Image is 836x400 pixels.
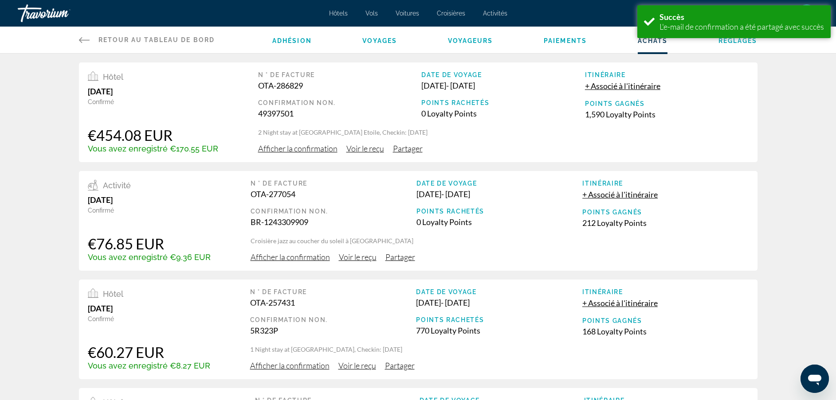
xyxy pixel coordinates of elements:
[659,22,824,31] div: L'e-mail de confirmation a été partagé avec succès
[88,361,210,370] div: Vous avez enregistré €8.27 EUR
[396,10,419,17] a: Voitures
[362,37,397,44] a: Voyages
[801,365,829,393] iframe: Bouton de lancement de la fenêtre de messagerie
[416,189,582,199] div: [DATE] - [DATE]
[795,4,818,23] button: User Menu
[421,71,585,78] div: Date de voyage
[416,326,582,335] div: 770 Loyalty Points
[582,298,658,308] button: + Associé à l'itinéraire
[88,126,218,144] div: €454.08 EUR
[258,99,422,106] div: Confirmation Non.
[416,217,582,227] div: 0 Loyalty Points
[88,343,210,361] div: €60.27 EUR
[582,209,748,216] div: Points gagnés
[582,180,748,187] div: Itinéraire
[251,189,416,199] div: OTA-277054
[272,37,312,44] a: Adhésion
[338,361,376,370] span: Voir le reçu
[251,217,416,227] div: BR-1243309909
[250,288,416,295] div: N ° de facture
[250,316,416,323] div: Confirmation Non.
[258,71,422,78] div: N ° de facture
[88,86,218,96] div: [DATE]
[250,345,749,354] p: 1 Night stay at [GEOGRAPHIC_DATA], Checkin: [DATE]
[88,252,211,262] div: Vous avez enregistré €9.36 EUR
[421,99,585,106] div: Points rachetés
[88,98,218,105] div: Confirmé
[103,72,123,82] span: Hôtel
[416,180,582,187] div: Date de voyage
[88,144,218,153] div: Vous avez enregistré €170.55 EUR
[582,189,658,200] button: + Associé à l'itinéraire
[659,12,824,22] div: Succès
[582,288,749,295] div: Itinéraire
[88,207,211,214] div: Confirmé
[585,109,749,119] div: 1,590 Loyalty Points
[638,37,668,44] a: Achats
[88,303,210,313] div: [DATE]
[385,252,415,262] span: Partager
[329,10,348,17] a: Hôtels
[448,37,493,44] a: Voyageurs
[251,180,416,187] div: N ° de facture
[103,289,123,299] span: Hôtel
[365,10,378,17] a: Vols
[718,37,758,44] a: Réglages
[346,144,384,153] span: Voir le reçu
[582,317,749,324] div: Points gagnés
[585,71,749,78] div: Itinéraire
[258,109,422,118] div: 49397501
[18,2,106,25] a: Travorium
[416,288,582,295] div: Date de voyage
[88,195,211,205] div: [DATE]
[393,144,423,153] span: Partager
[250,298,416,307] div: OTA-257431
[483,10,507,17] a: Activités
[88,235,211,252] div: €76.85 EUR
[88,315,210,322] div: Confirmé
[258,144,338,153] span: Afficher la confirmation
[421,109,585,118] div: 0 Loyalty Points
[258,81,422,90] div: OTA-286829
[416,208,582,215] div: Points rachetés
[437,10,465,17] a: Croisières
[585,100,749,107] div: Points gagnés
[339,252,377,262] span: Voir le reçu
[251,252,330,262] span: Afficher la confirmation
[385,361,415,370] span: Partager
[585,81,660,91] button: + Associé à l'itinéraire
[250,326,416,335] div: 5R323P
[416,298,582,307] div: [DATE] - [DATE]
[582,298,658,308] span: + Associé à l'itinéraire
[79,27,215,53] a: Retour au tableau de bord
[582,326,749,336] div: 168 Loyalty Points
[582,190,658,199] span: + Associé à l'itinéraire
[544,37,587,44] a: Paiements
[258,128,749,137] p: 2 Night stay at [GEOGRAPHIC_DATA] Etoile, Checkin: [DATE]
[416,316,582,323] div: Points rachetés
[421,81,585,90] div: [DATE] - [DATE]
[251,208,416,215] div: Confirmation Non.
[251,237,749,245] p: Croisière jazz au coucher du soleil à [GEOGRAPHIC_DATA]
[250,361,330,370] span: Afficher la confirmation
[582,218,748,228] div: 212 Loyalty Points
[98,36,215,43] span: Retour au tableau de bord
[103,181,131,190] span: Activité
